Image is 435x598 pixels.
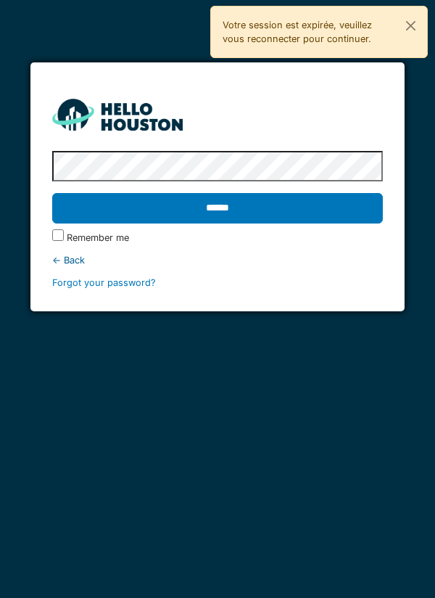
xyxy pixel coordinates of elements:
[394,7,427,45] button: Close
[210,6,428,58] div: Votre session est expirée, veuillez vous reconnecter pour continuer.
[52,277,156,288] a: Forgot your password?
[67,231,129,245] label: Remember me
[52,253,384,267] div: ← Back
[52,99,183,130] img: HH_line-BYnF2_Hg.png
